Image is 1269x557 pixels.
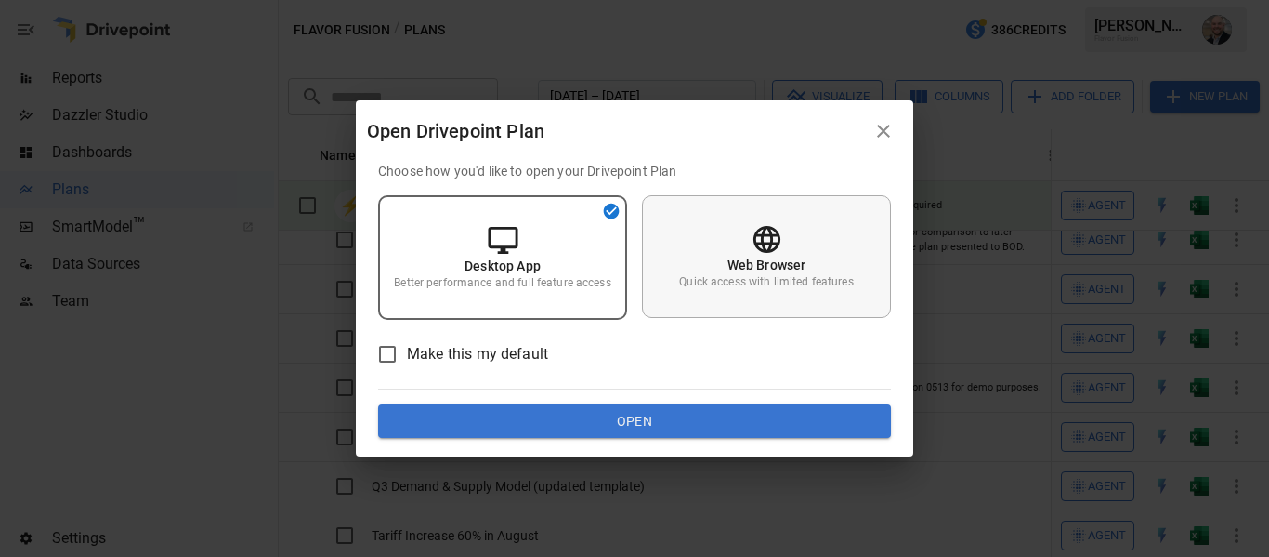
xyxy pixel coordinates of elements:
p: Better performance and full feature access [394,275,610,291]
p: Desktop App [464,257,541,275]
span: Make this my default [407,343,548,365]
p: Choose how you'd like to open your Drivepoint Plan [378,162,891,180]
div: Open Drivepoint Plan [367,116,865,146]
button: Open [378,404,891,438]
p: Web Browser [727,256,806,274]
p: Quick access with limited features [679,274,853,290]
